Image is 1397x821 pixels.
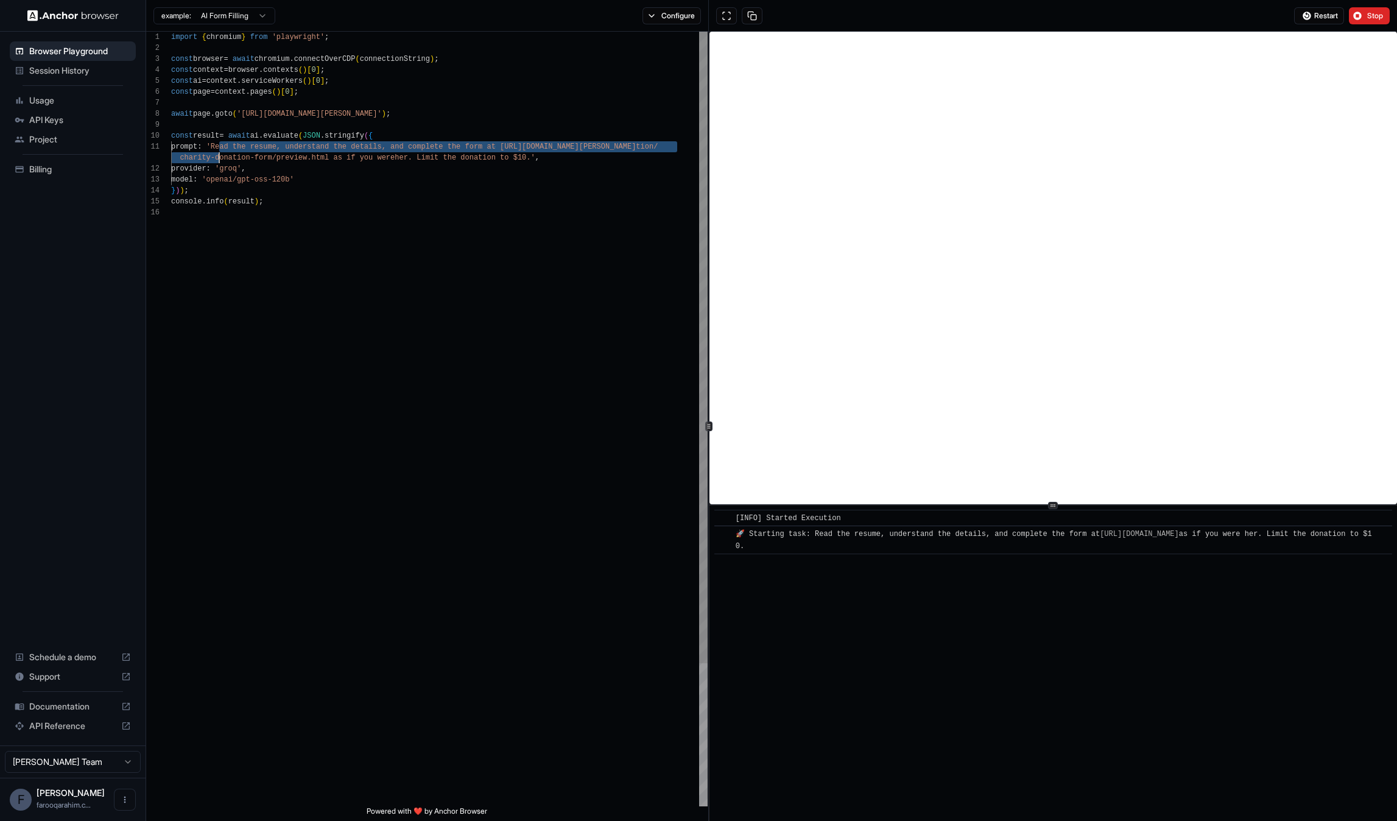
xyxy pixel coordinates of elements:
span: API Keys [29,114,131,126]
span: her. Limit the donation to $10.' [395,153,535,162]
span: : [197,143,202,151]
span: evaluate [263,132,298,140]
span: ; [185,186,189,195]
span: ) [255,197,259,206]
span: ; [259,197,263,206]
div: 16 [146,207,160,218]
span: , [535,153,540,162]
span: ; [325,33,329,41]
span: = [219,132,223,140]
span: ; [294,88,298,96]
span: ( [303,77,307,85]
span: Stop [1367,11,1384,21]
div: API Reference [10,716,136,736]
span: charity-donation-form/preview.html as if you were [180,153,395,162]
button: Copy session ID [742,7,762,24]
span: result [228,197,255,206]
span: contexts [263,66,298,74]
div: Usage [10,91,136,110]
span: ) [307,77,311,85]
a: [URL][DOMAIN_NAME] [1100,530,1179,538]
span: 'playwright' [272,33,325,41]
span: ai [193,77,202,85]
span: ; [434,55,438,63]
span: const [171,77,193,85]
span: console [171,197,202,206]
span: ) [175,186,180,195]
div: 7 [146,97,160,108]
span: 'groq' [215,164,241,173]
span: Farooq Rahim [37,788,105,798]
button: Open menu [114,789,136,811]
button: Stop [1349,7,1390,24]
span: Documentation [29,700,116,713]
span: const [171,55,193,63]
span: info [206,197,224,206]
button: Open in full screen [716,7,737,24]
span: [ [307,66,311,74]
span: Powered with ❤️ by Anchor Browser [367,806,487,821]
span: goto [215,110,233,118]
span: import [171,33,197,41]
button: Configure [642,7,702,24]
button: Restart [1294,7,1344,24]
span: const [171,88,193,96]
span: await [233,55,255,63]
span: ] [289,88,294,96]
span: . [259,132,263,140]
span: context [215,88,245,96]
div: Documentation [10,697,136,716]
span: . [202,197,206,206]
div: F [10,789,32,811]
span: ; [386,110,390,118]
span: ( [233,110,237,118]
div: 1 [146,32,160,43]
span: Billing [29,163,131,175]
span: Restart [1314,11,1338,21]
div: 12 [146,163,160,174]
div: 10 [146,130,160,141]
span: ai [250,132,259,140]
span: pages [250,88,272,96]
span: Browser Playground [29,45,131,57]
span: chromium [255,55,290,63]
span: const [171,66,193,74]
img: Anchor Logo [27,10,119,21]
span: page [193,110,211,118]
span: . [289,55,294,63]
span: . [237,77,241,85]
span: tion/ [636,143,658,151]
span: , [241,164,245,173]
span: Usage [29,94,131,107]
span: browser [228,66,259,74]
span: ) [382,110,386,118]
span: : [193,175,197,184]
span: 'Read the resume, understand the details, and comp [206,143,426,151]
div: 2 [146,43,160,54]
div: 11 [146,141,160,152]
div: 9 [146,119,160,130]
span: await [228,132,250,140]
span: ; [320,66,325,74]
span: from [250,33,268,41]
div: Billing [10,160,136,179]
span: = [223,55,228,63]
span: = [202,77,206,85]
span: ​ [720,512,727,524]
span: result [193,132,219,140]
div: Browser Playground [10,41,136,61]
span: 🚀 Starting task: Read the resume, understand the details, and complete the form at as if you were... [736,530,1372,551]
span: [INFO] Started Execution [736,514,841,523]
div: 6 [146,86,160,97]
span: ( [272,88,276,96]
span: prompt [171,143,197,151]
span: const [171,132,193,140]
span: '[URL][DOMAIN_NAME][PERSON_NAME]' [237,110,382,118]
span: } [241,33,245,41]
span: ( [356,55,360,63]
span: ; [325,77,329,85]
span: 0 [311,66,315,74]
span: ( [298,132,303,140]
span: Schedule a demo [29,651,116,663]
span: chromium [206,33,242,41]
